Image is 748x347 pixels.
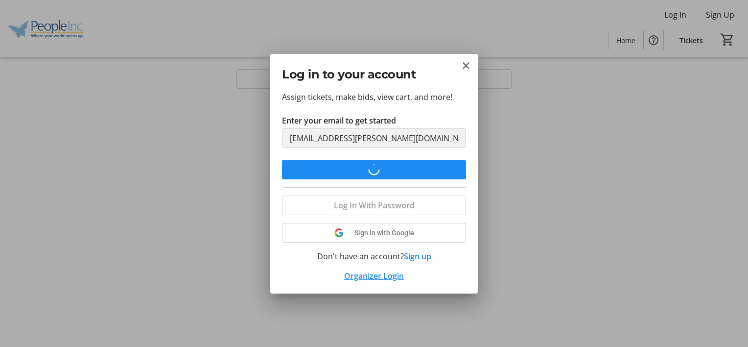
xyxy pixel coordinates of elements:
a: Organizer Login [344,271,404,281]
input: Email Address [282,128,466,148]
button: Sign up [404,250,431,262]
button: Close [460,60,472,72]
p: Assign tickets, make bids, view cart, and more! [282,91,466,103]
div: Don't have an account? [282,250,466,262]
h2: Log in to your account [282,66,466,83]
label: Enter your email to get started [282,115,396,126]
